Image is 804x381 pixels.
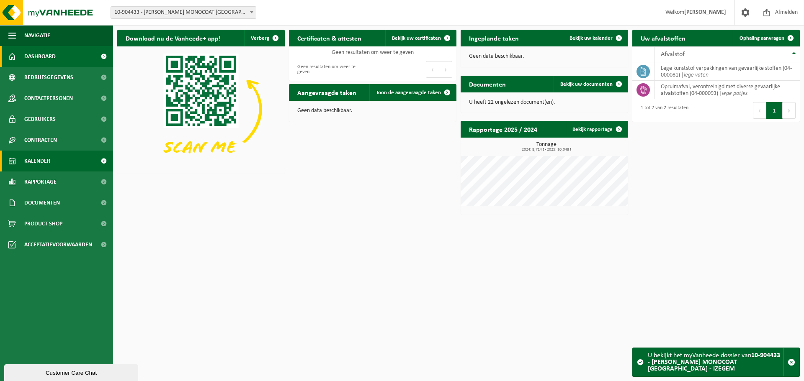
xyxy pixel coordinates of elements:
[461,121,546,137] h2: Rapportage 2025 / 2024
[297,108,448,114] p: Geen data beschikbaar.
[465,148,628,152] span: 2024: 8,714 t - 2025: 10,048 t
[24,151,50,171] span: Kalender
[117,46,285,172] img: Download de VHEPlus App
[24,88,73,109] span: Contactpersonen
[560,82,613,87] span: Bekijk uw documenten
[111,6,256,19] span: 10-904433 - RUBIO MONOCOAT BELGIUM - IZEGEM
[24,234,92,255] span: Acceptatievoorwaarden
[569,36,613,41] span: Bekijk uw kalender
[251,36,269,41] span: Verberg
[289,84,365,100] h2: Aangevraagde taken
[632,30,694,46] h2: Uw afvalstoffen
[655,81,800,99] td: opruimafval, verontreinigd met diverse gevaarlijke afvalstoffen (04-000093) |
[4,363,140,381] iframe: chat widget
[24,213,62,234] span: Product Shop
[289,30,370,46] h2: Certificaten & attesten
[244,30,284,46] button: Verberg
[783,102,796,119] button: Next
[426,61,439,78] button: Previous
[293,60,368,79] div: Geen resultaten om weer te geven
[465,142,628,152] h3: Tonnage
[461,76,514,92] h2: Documenten
[722,90,747,97] i: lege potjes
[566,121,627,138] a: Bekijk rapportage
[24,67,73,88] span: Bedrijfsgegevens
[469,54,620,59] p: Geen data beschikbaar.
[111,7,256,18] span: 10-904433 - RUBIO MONOCOAT BELGIUM - IZEGEM
[655,62,800,81] td: lege kunststof verpakkingen van gevaarlijke stoffen (04-000081) |
[661,51,685,58] span: Afvalstof
[648,348,783,376] div: U bekijkt het myVanheede dossier van
[740,36,784,41] span: Ophaling aanvragen
[684,72,709,78] i: lege vaten
[733,30,799,46] a: Ophaling aanvragen
[636,101,688,120] div: 1 tot 2 van 2 resultaten
[385,30,456,46] a: Bekijk uw certificaten
[684,9,726,15] strong: [PERSON_NAME]
[766,102,783,119] button: 1
[24,25,50,46] span: Navigatie
[392,36,441,41] span: Bekijk uw certificaten
[24,130,57,151] span: Contracten
[369,84,456,101] a: Toon de aangevraagde taken
[24,192,60,213] span: Documenten
[439,61,452,78] button: Next
[469,100,620,105] p: U heeft 22 ongelezen document(en).
[117,30,229,46] h2: Download nu de Vanheede+ app!
[24,46,56,67] span: Dashboard
[563,30,627,46] a: Bekijk uw kalender
[289,46,456,58] td: Geen resultaten om weer te geven
[554,76,627,92] a: Bekijk uw documenten
[24,109,56,130] span: Gebruikers
[753,102,766,119] button: Previous
[461,30,527,46] h2: Ingeplande taken
[376,90,441,95] span: Toon de aangevraagde taken
[648,352,780,372] strong: 10-904433 - [PERSON_NAME] MONOCOAT [GEOGRAPHIC_DATA] - IZEGEM
[24,171,57,192] span: Rapportage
